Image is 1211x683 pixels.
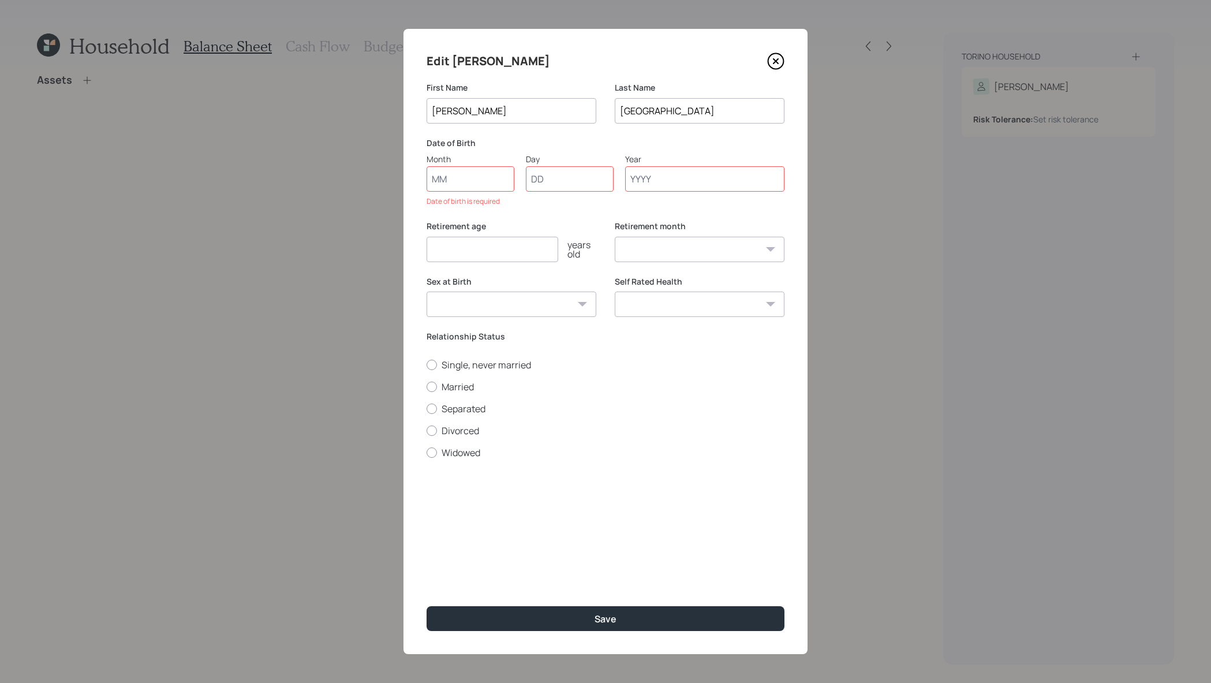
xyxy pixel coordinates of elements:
div: Save [595,613,616,625]
label: Widowed [427,446,784,459]
label: Sex at Birth [427,276,596,288]
label: Married [427,380,784,393]
label: Retirement month [615,221,784,232]
label: Last Name [615,82,784,94]
input: Day [526,166,614,192]
input: Month [427,166,514,192]
label: Single, never married [427,359,784,371]
label: Retirement age [427,221,596,232]
label: Divorced [427,424,784,437]
label: Relationship Status [427,331,784,342]
div: Month [427,153,514,165]
div: years old [558,240,596,259]
button: Save [427,606,784,631]
label: Separated [427,402,784,415]
div: Year [625,153,784,165]
input: Year [625,166,784,192]
label: First Name [427,82,596,94]
label: Date of Birth [427,137,784,149]
div: Date of birth is required [427,196,784,207]
label: Self Rated Health [615,276,784,288]
h4: Edit [PERSON_NAME] [427,52,550,70]
div: Day [526,153,614,165]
